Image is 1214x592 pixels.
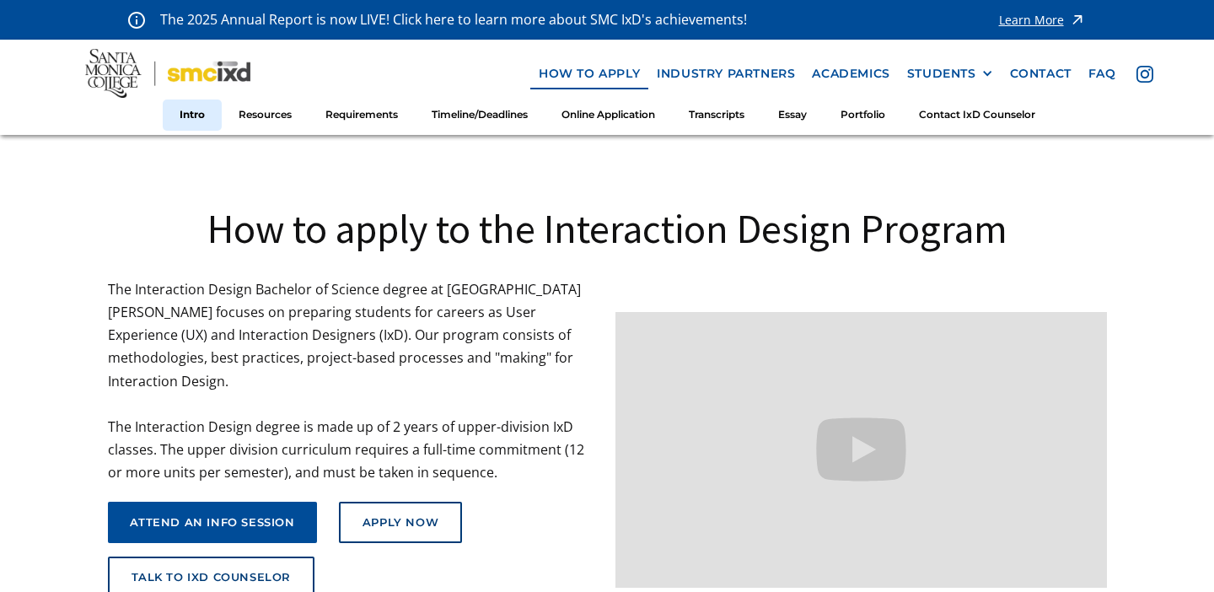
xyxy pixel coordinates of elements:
[1002,58,1080,89] a: contact
[160,8,749,31] p: The 2025 Annual Report is now LIVE! Click here to learn more about SMC IxD's achievements!
[615,312,1107,588] iframe: Design your future with a Bachelor's Degree in Interaction Design from Santa Monica College
[128,11,145,29] img: icon - information - alert
[108,278,599,485] p: The Interaction Design Bachelor of Science degree at [GEOGRAPHIC_DATA][PERSON_NAME] focuses on pr...
[803,58,898,89] a: Academics
[222,100,309,131] a: Resources
[907,67,993,81] div: STUDENTS
[530,58,648,89] a: how to apply
[672,100,761,131] a: Transcripts
[309,100,415,131] a: Requirements
[1136,66,1153,83] img: icon - instagram
[902,100,1052,131] a: Contact IxD Counselor
[999,14,1064,26] div: Learn More
[545,100,672,131] a: Online Application
[415,100,545,131] a: Timeline/Deadlines
[108,502,317,544] a: attend an info session
[339,502,462,544] a: Apply Now
[85,49,251,98] img: Santa Monica College - SMC IxD logo
[130,516,295,530] div: attend an info session
[108,202,1107,255] h1: How to apply to the Interaction Design Program
[1080,58,1125,89] a: faq
[648,58,803,89] a: industry partners
[163,100,222,131] a: Intro
[824,100,902,131] a: Portfolio
[907,67,976,81] div: STUDENTS
[363,516,438,530] div: Apply Now
[1069,8,1086,31] img: icon - arrow - alert
[999,8,1086,31] a: Learn More
[132,571,292,584] div: talk to ixd counselor
[761,100,824,131] a: Essay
